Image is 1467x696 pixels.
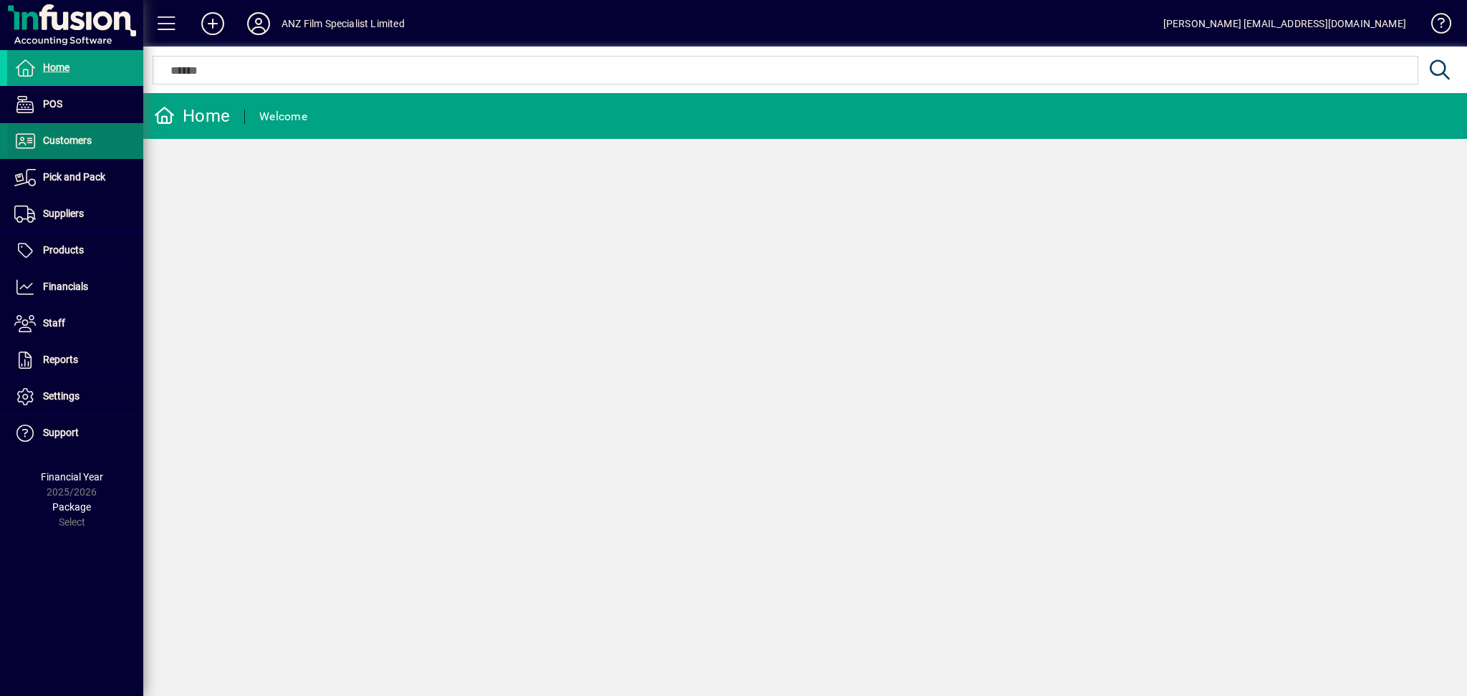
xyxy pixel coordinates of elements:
span: Settings [43,390,80,402]
span: Suppliers [43,208,84,219]
a: Reports [7,342,143,378]
a: Customers [7,123,143,159]
a: Settings [7,379,143,415]
span: Staff [43,317,65,329]
div: Welcome [259,105,307,128]
a: Products [7,233,143,269]
span: POS [43,98,62,110]
span: Pick and Pack [43,171,105,183]
span: Package [52,501,91,513]
a: Support [7,415,143,451]
button: Add [190,11,236,37]
span: Products [43,244,84,256]
span: Reports [43,354,78,365]
span: Financials [43,281,88,292]
span: Support [43,427,79,438]
a: POS [7,87,143,122]
span: Customers [43,135,92,146]
a: Financials [7,269,143,305]
div: Home [154,105,230,127]
div: [PERSON_NAME] [EMAIL_ADDRESS][DOMAIN_NAME] [1163,12,1406,35]
a: Staff [7,306,143,342]
button: Profile [236,11,282,37]
span: Home [43,62,69,73]
a: Pick and Pack [7,160,143,195]
a: Knowledge Base [1420,3,1449,49]
span: Financial Year [41,471,103,483]
a: Suppliers [7,196,143,232]
div: ANZ Film Specialist Limited [282,12,405,35]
